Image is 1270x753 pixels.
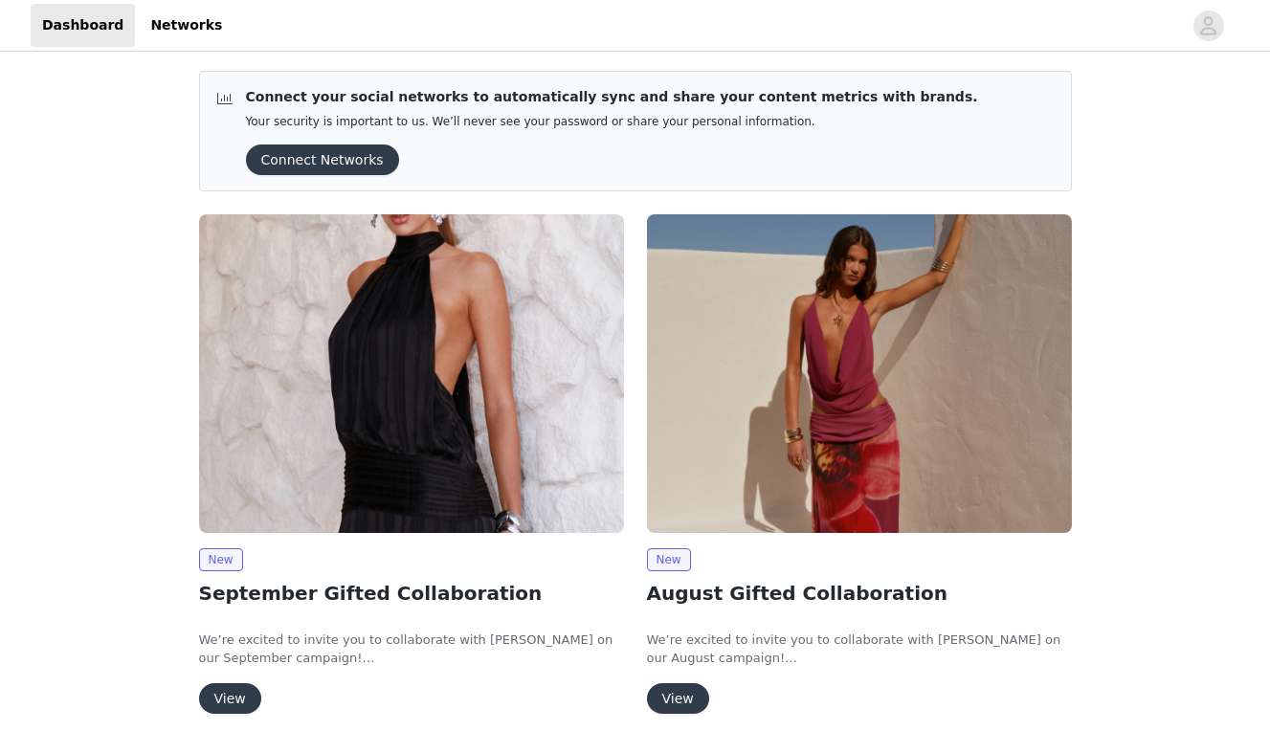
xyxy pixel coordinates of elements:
h2: August Gifted Collaboration [647,579,1072,608]
button: View [647,683,709,714]
p: Your security is important to us. We’ll never see your password or share your personal information. [246,115,978,129]
a: View [647,692,709,706]
a: Networks [139,4,234,47]
img: Peppermayo AUS [647,214,1072,533]
h2: September Gifted Collaboration [199,579,624,608]
button: View [199,683,261,714]
a: View [199,692,261,706]
span: New [647,548,691,571]
p: Connect your social networks to automatically sync and share your content metrics with brands. [246,87,978,107]
p: We’re excited to invite you to collaborate with [PERSON_NAME] on our August campaign! [647,631,1072,668]
span: New [199,548,243,571]
button: Connect Networks [246,144,399,175]
div: avatar [1199,11,1217,41]
img: Peppermayo AUS [199,214,624,533]
a: Dashboard [31,4,135,47]
p: We’re excited to invite you to collaborate with [PERSON_NAME] on our September campaign! [199,631,624,668]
